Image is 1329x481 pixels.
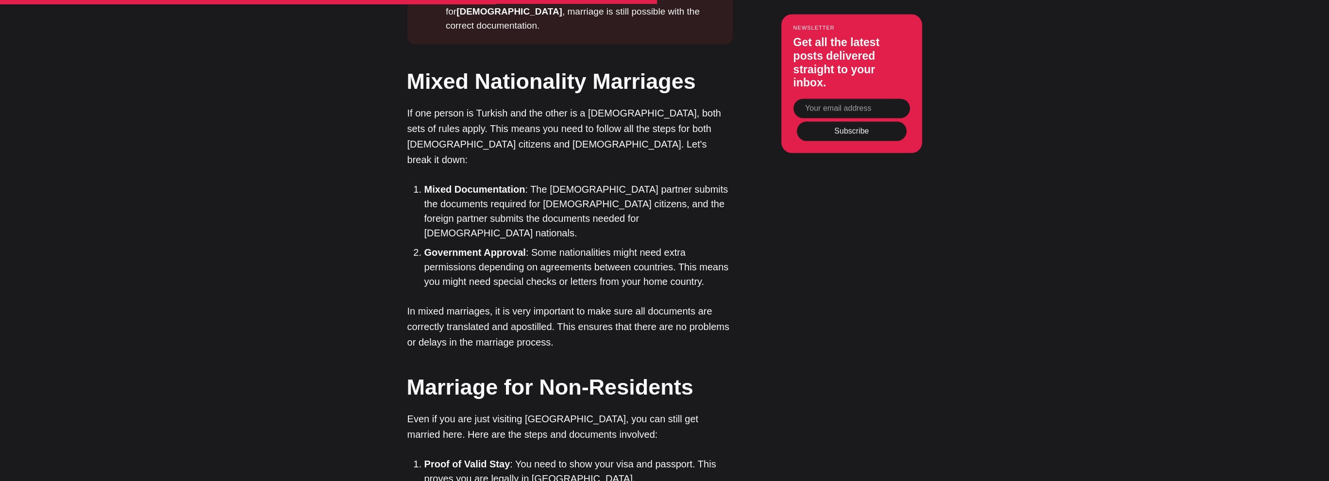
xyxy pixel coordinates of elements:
[424,182,733,240] li: : The [DEMOGRAPHIC_DATA] partner submits the documents required for [DEMOGRAPHIC_DATA] citizens, ...
[793,36,910,90] h3: Get all the latest posts delivered straight to your inbox.
[793,99,910,118] input: Your email address
[793,25,910,31] small: Newsletter
[424,245,733,289] li: : Some nationalities might need extra permissions depending on agreements between countries. This...
[407,303,733,350] p: In mixed marriages, it is very important to make sure all documents are correctly translated and ...
[407,372,732,402] h2: Marriage for Non-Residents
[407,411,733,442] p: Even if you are just visiting [GEOGRAPHIC_DATA], you can still get married here. Here are the ste...
[456,6,562,17] strong: [DEMOGRAPHIC_DATA]
[424,247,526,258] strong: Government Approval
[407,105,733,167] p: If one person is Turkish and the other is a [DEMOGRAPHIC_DATA], both sets of rules apply. This me...
[797,122,907,141] button: Subscribe
[407,66,732,97] h2: Mixed Nationality Marriages
[424,184,525,195] strong: Mixed Documentation
[424,459,510,469] strong: Proof of Valid Stay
